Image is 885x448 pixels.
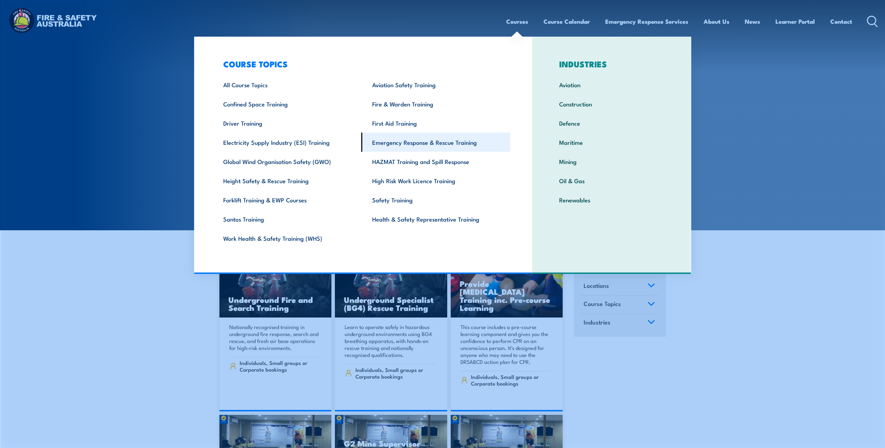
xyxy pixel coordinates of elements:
a: Global Wind Organisation Safety (GWO) [212,152,361,171]
a: Fire & Warden Training [361,94,510,113]
a: Courses [506,12,528,31]
img: Underground mine rescue [335,255,447,318]
h3: Underground Fire and Search Training [228,296,323,312]
a: Electricity Supply Industry (ESI) Training [212,133,361,152]
a: About Us [704,12,729,31]
p: Nationally recognised training in underground fire response, search and rescue, and fresh air bas... [229,323,320,351]
h3: COURSE TOPICS [212,59,510,69]
a: Aviation [548,75,675,94]
img: Underground mine rescue [219,255,332,318]
a: Confined Space Training [212,94,361,113]
a: Provide [MEDICAL_DATA] Training inc. Pre-course Learning [451,255,563,318]
span: Individuals, Small groups or Corporate bookings [471,373,551,387]
a: Driver Training [212,113,361,133]
a: Health & Safety Representative Training [361,209,510,229]
a: Renewables [548,190,675,209]
a: Work Health & Safety Training (WHS) [212,229,361,248]
a: News [745,12,760,31]
a: Oil & Gas [548,171,675,190]
a: Santos Training [212,209,361,229]
a: Forklift Training & EWP Courses [212,190,361,209]
h3: Underground Specialist (BG4) Rescue Training [344,296,438,312]
a: Height Safety & Rescue Training [212,171,361,190]
span: Locations [584,281,609,290]
a: Locations [580,277,658,296]
a: All Course Topics [212,75,361,94]
a: Underground Specialist (BG4) Rescue Training [335,255,447,318]
a: High Risk Work Licence Training [361,171,510,190]
a: Learner Portal [775,12,815,31]
p: Learn to operate safely in hazardous underground environments using BG4 breathing apparatus, with... [345,323,435,358]
span: Individuals, Small groups or Corporate bookings [355,366,435,380]
a: Industries [580,314,658,332]
p: This course includes a pre-course learning component and gives you the confidence to perform CPR ... [460,323,551,365]
a: HAZMAT Training and Spill Response [361,152,510,171]
a: First Aid Training [361,113,510,133]
a: Course Calendar [543,12,590,31]
a: Emergency Response Services [605,12,688,31]
img: Low Voltage Rescue and Provide CPR [451,255,563,318]
a: Course Topics [580,296,658,314]
a: Aviation Safety Training [361,75,510,94]
a: Safety Training [361,190,510,209]
span: Individuals, Small groups or Corporate bookings [240,359,320,373]
span: Course Topics [584,299,621,308]
h3: Provide [MEDICAL_DATA] Training inc. Pre-course Learning [460,279,554,312]
span: Industries [584,318,610,327]
a: Construction [548,94,675,113]
a: Mining [548,152,675,171]
h3: INDUSTRIES [548,59,675,69]
a: Emergency Response & Rescue Training [361,133,510,152]
a: Contact [830,12,852,31]
a: Underground Fire and Search Training [219,255,332,318]
a: Maritime [548,133,675,152]
a: Defence [548,113,675,133]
